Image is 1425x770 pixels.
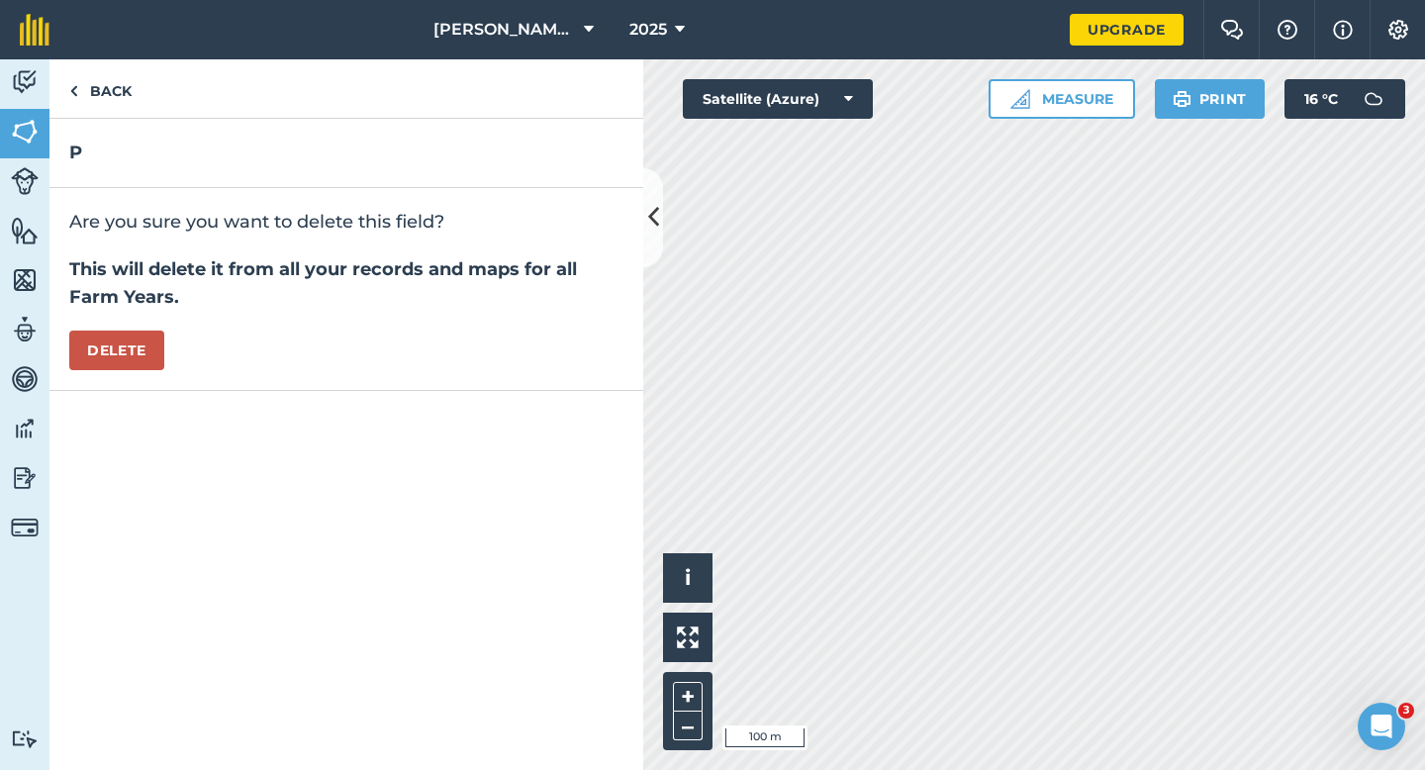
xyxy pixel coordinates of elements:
[11,216,39,245] img: svg+xml;base64,PHN2ZyB4bWxucz0iaHR0cDovL3d3dy53My5vcmcvMjAwMC9zdmciIHdpZHRoPSI1NiIgaGVpZ2h0PSI2MC...
[1386,20,1410,40] img: A cog icon
[11,463,39,493] img: svg+xml;base64,PD94bWwgdmVyc2lvbj0iMS4wIiBlbmNvZGluZz0idXRmLTgiPz4KPCEtLSBHZW5lcmF0b3I6IEFkb2JlIE...
[69,258,577,308] strong: This will delete it from all your records and maps for all Farm Years.
[673,712,703,740] button: –
[69,139,623,167] h2: P
[677,626,699,648] img: Four arrows, one pointing top left, one top right, one bottom right and the last bottom left
[989,79,1135,119] button: Measure
[1010,89,1030,109] img: Ruler icon
[11,315,39,344] img: svg+xml;base64,PD94bWwgdmVyc2lvbj0iMS4wIiBlbmNvZGluZz0idXRmLTgiPz4KPCEtLSBHZW5lcmF0b3I6IEFkb2JlIE...
[11,167,39,195] img: svg+xml;base64,PD94bWwgdmVyc2lvbj0iMS4wIiBlbmNvZGluZz0idXRmLTgiPz4KPCEtLSBHZW5lcmF0b3I6IEFkb2JlIE...
[1333,18,1353,42] img: svg+xml;base64,PHN2ZyB4bWxucz0iaHR0cDovL3d3dy53My5vcmcvMjAwMC9zdmciIHdpZHRoPSIxNyIgaGVpZ2h0PSIxNy...
[1398,703,1414,719] span: 3
[673,682,703,712] button: +
[1070,14,1184,46] a: Upgrade
[1358,703,1405,750] iframe: Intercom live chat
[1304,79,1338,119] span: 16 ° C
[11,414,39,443] img: svg+xml;base64,PD94bWwgdmVyc2lvbj0iMS4wIiBlbmNvZGluZz0idXRmLTgiPz4KPCEtLSBHZW5lcmF0b3I6IEFkb2JlIE...
[1155,79,1266,119] button: Print
[685,565,691,590] span: i
[663,553,712,603] button: i
[20,14,49,46] img: fieldmargin Logo
[1220,20,1244,40] img: Two speech bubbles overlapping with the left bubble in the forefront
[49,59,151,118] a: Back
[433,18,576,42] span: [PERSON_NAME] & Sons
[11,67,39,97] img: svg+xml;base64,PD94bWwgdmVyc2lvbj0iMS4wIiBlbmNvZGluZz0idXRmLTgiPz4KPCEtLSBHZW5lcmF0b3I6IEFkb2JlIE...
[11,265,39,295] img: svg+xml;base64,PHN2ZyB4bWxucz0iaHR0cDovL3d3dy53My5vcmcvMjAwMC9zdmciIHdpZHRoPSI1NiIgaGVpZ2h0PSI2MC...
[69,79,78,103] img: svg+xml;base64,PHN2ZyB4bWxucz0iaHR0cDovL3d3dy53My5vcmcvMjAwMC9zdmciIHdpZHRoPSI5IiBoZWlnaHQ9IjI0Ii...
[69,331,164,370] button: Delete
[1354,79,1393,119] img: svg+xml;base64,PD94bWwgdmVyc2lvbj0iMS4wIiBlbmNvZGluZz0idXRmLTgiPz4KPCEtLSBHZW5lcmF0b3I6IEFkb2JlIE...
[11,364,39,394] img: svg+xml;base64,PD94bWwgdmVyc2lvbj0iMS4wIiBlbmNvZGluZz0idXRmLTgiPz4KPCEtLSBHZW5lcmF0b3I6IEFkb2JlIE...
[1276,20,1299,40] img: A question mark icon
[683,79,873,119] button: Satellite (Azure)
[11,117,39,146] img: svg+xml;base64,PHN2ZyB4bWxucz0iaHR0cDovL3d3dy53My5vcmcvMjAwMC9zdmciIHdpZHRoPSI1NiIgaGVpZ2h0PSI2MC...
[69,208,623,236] p: Are you sure you want to delete this field?
[11,514,39,541] img: svg+xml;base64,PD94bWwgdmVyc2lvbj0iMS4wIiBlbmNvZGluZz0idXRmLTgiPz4KPCEtLSBHZW5lcmF0b3I6IEFkb2JlIE...
[1173,87,1191,111] img: svg+xml;base64,PHN2ZyB4bWxucz0iaHR0cDovL3d3dy53My5vcmcvMjAwMC9zdmciIHdpZHRoPSIxOSIgaGVpZ2h0PSIyNC...
[1284,79,1405,119] button: 16 °C
[629,18,667,42] span: 2025
[11,729,39,748] img: svg+xml;base64,PD94bWwgdmVyc2lvbj0iMS4wIiBlbmNvZGluZz0idXRmLTgiPz4KPCEtLSBHZW5lcmF0b3I6IEFkb2JlIE...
